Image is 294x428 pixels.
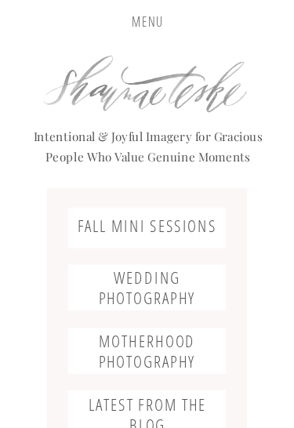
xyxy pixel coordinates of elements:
a: Motherhood photography [69,332,225,371]
h3: menu [55,13,240,34]
a: Wedding photography [69,268,225,307]
h2: Intentional & Joyful Imagery for Gracious People Who Value Genuine Moments [31,127,266,174]
a: Fall Mini Sessions [68,217,227,240]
